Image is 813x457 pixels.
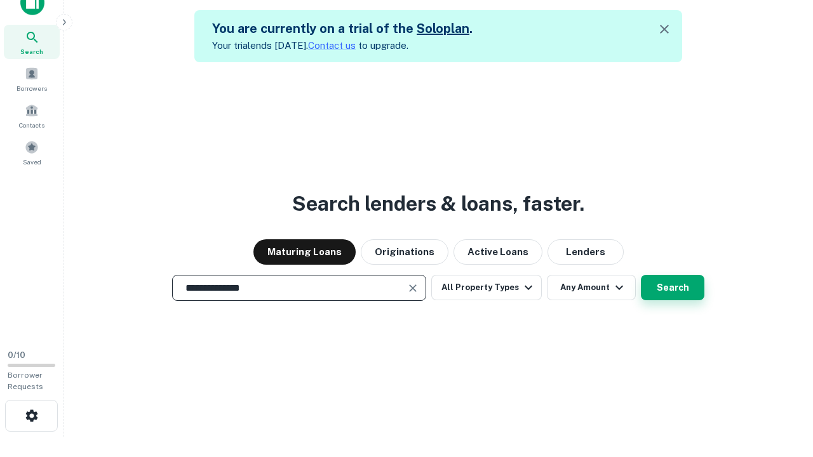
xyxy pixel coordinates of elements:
[308,40,356,51] a: Contact us
[8,350,25,360] span: 0 / 10
[454,239,542,265] button: Active Loans
[4,25,60,59] a: Search
[212,38,473,53] p: Your trial ends [DATE]. to upgrade.
[641,275,704,300] button: Search
[431,275,542,300] button: All Property Types
[20,46,43,56] span: Search
[4,62,60,96] a: Borrowers
[4,98,60,133] a: Contacts
[17,83,47,93] span: Borrowers
[417,21,469,36] a: Soloplan
[361,239,448,265] button: Originations
[547,275,636,300] button: Any Amount
[253,239,356,265] button: Maturing Loans
[749,355,813,416] iframe: Chat Widget
[212,19,473,38] h5: You are currently on a trial of the .
[548,239,624,265] button: Lenders
[404,279,422,297] button: Clear
[8,371,43,391] span: Borrower Requests
[23,157,41,167] span: Saved
[292,189,584,219] h3: Search lenders & loans, faster.
[19,120,44,130] span: Contacts
[4,135,60,169] a: Saved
